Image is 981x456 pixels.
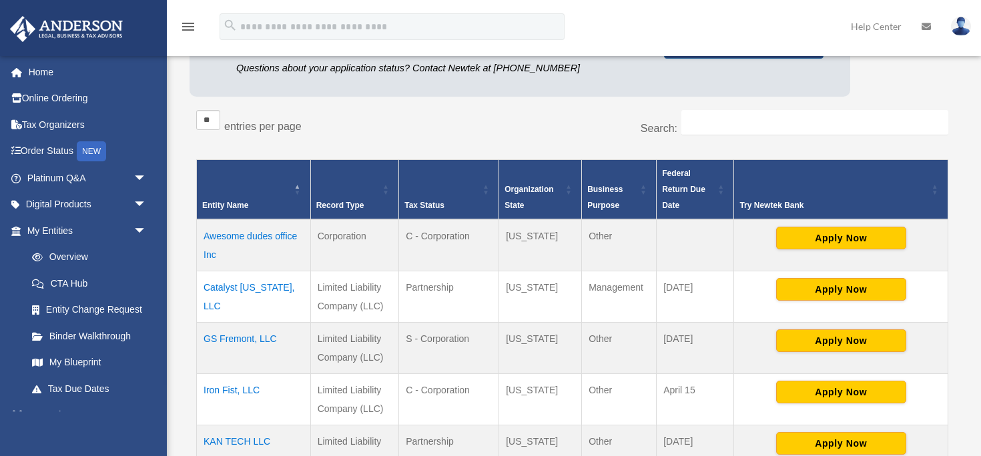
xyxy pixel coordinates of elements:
[19,270,160,297] a: CTA Hub
[641,123,677,134] label: Search:
[310,219,399,271] td: Corporation
[77,141,106,161] div: NEW
[657,271,734,322] td: [DATE]
[19,375,160,402] a: Tax Due Dates
[657,159,734,219] th: Federal Return Due Date: Activate to sort
[399,322,499,373] td: S - Corporation
[662,169,705,210] span: Federal Return Due Date
[587,185,623,210] span: Business Purpose
[399,219,499,271] td: C - Corporation
[399,271,499,322] td: Partnership
[499,159,582,219] th: Organization State: Activate to sort
[499,219,582,271] td: [US_STATE]
[202,201,248,210] span: Entity Name
[223,18,238,33] i: search
[224,121,302,132] label: entries per page
[9,138,167,165] a: Order StatusNEW
[180,19,196,35] i: menu
[9,59,167,85] a: Home
[19,297,160,323] a: Entity Change Request
[197,322,311,373] td: GS Fremont, LLC
[19,323,160,349] a: Binder Walkthrough
[399,159,499,219] th: Tax Status: Activate to sort
[582,159,657,219] th: Business Purpose: Activate to sort
[9,402,167,429] a: My Anderson Teamarrow_drop_down
[197,219,311,271] td: Awesome dudes office Inc
[499,373,582,425] td: [US_STATE]
[9,217,160,244] a: My Entitiesarrow_drop_down
[19,244,153,271] a: Overview
[404,201,444,210] span: Tax Status
[582,373,657,425] td: Other
[316,201,364,210] span: Record Type
[310,373,399,425] td: Limited Liability Company (LLC)
[9,191,167,218] a: Digital Productsarrow_drop_down
[9,165,167,191] a: Platinum Q&Aarrow_drop_down
[6,16,127,42] img: Anderson Advisors Platinum Portal
[133,191,160,219] span: arrow_drop_down
[236,60,644,77] p: Questions about your application status? Contact Newtek at [PHONE_NUMBER]
[776,432,906,455] button: Apply Now
[582,219,657,271] td: Other
[776,329,906,352] button: Apply Now
[505,185,553,210] span: Organization State
[657,373,734,425] td: April 15
[180,23,196,35] a: menu
[734,159,948,219] th: Try Newtek Bank : Activate to sort
[133,402,160,429] span: arrow_drop_down
[197,373,311,425] td: Iron Fist, LLC
[499,322,582,373] td: [US_STATE]
[399,373,499,425] td: C - Corporation
[133,165,160,192] span: arrow_drop_down
[776,278,906,301] button: Apply Now
[310,159,399,219] th: Record Type: Activate to sort
[9,111,167,138] a: Tax Organizers
[9,85,167,112] a: Online Ordering
[776,381,906,403] button: Apply Now
[197,159,311,219] th: Entity Name: Activate to invert sorting
[582,322,657,373] td: Other
[310,271,399,322] td: Limited Liability Company (LLC)
[951,17,971,36] img: User Pic
[582,271,657,322] td: Management
[499,271,582,322] td: [US_STATE]
[197,271,311,322] td: Catalyst [US_STATE], LLC
[133,217,160,245] span: arrow_drop_down
[739,197,928,213] div: Try Newtek Bank
[310,322,399,373] td: Limited Liability Company (LLC)
[776,227,906,249] button: Apply Now
[19,349,160,376] a: My Blueprint
[657,322,734,373] td: [DATE]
